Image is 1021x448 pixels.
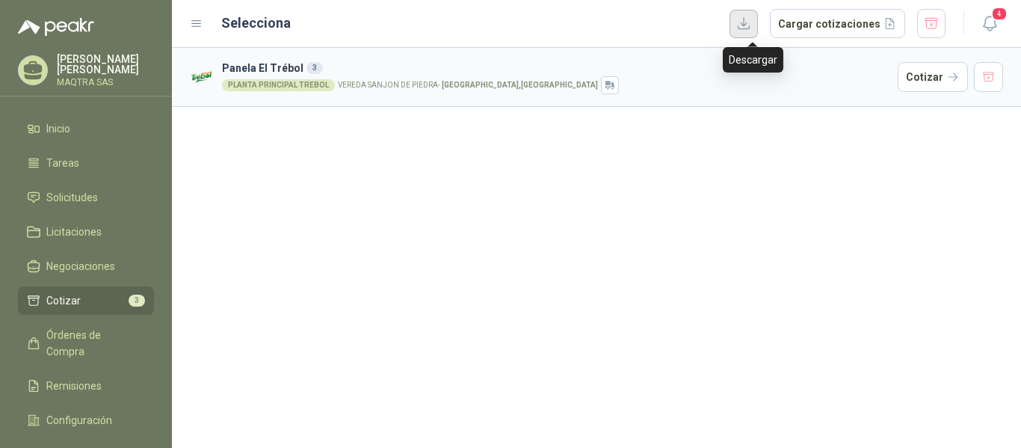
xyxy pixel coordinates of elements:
a: Cotizar3 [18,286,154,315]
span: Inicio [46,120,70,137]
button: Cargar cotizaciones [770,9,905,39]
span: Cotizar [46,292,81,309]
strong: [GEOGRAPHIC_DATA] , [GEOGRAPHIC_DATA] [442,81,598,89]
h3: Panela El Trébol [222,60,892,76]
a: Negociaciones [18,252,154,280]
p: [PERSON_NAME] [PERSON_NAME] [57,54,154,75]
span: Configuración [46,412,112,429]
span: Negociaciones [46,258,115,274]
p: MAQTRA SAS [57,78,154,87]
a: Remisiones [18,372,154,400]
div: 3 [306,62,323,74]
span: Remisiones [46,378,102,394]
a: Órdenes de Compra [18,321,154,366]
span: 3 [129,295,145,307]
div: Descargar [723,47,783,73]
span: 4 [991,7,1008,21]
p: VEREDA SANJON DE PIEDRA - [338,82,598,89]
span: Licitaciones [46,224,102,240]
span: Tareas [46,155,79,171]
button: Cotizar [898,62,968,92]
a: Tareas [18,149,154,177]
img: Company Logo [190,64,216,90]
a: Inicio [18,114,154,143]
h2: Selecciona [221,13,291,34]
div: PLANTA PRINCIPAL TREBOL [222,79,335,91]
a: Configuración [18,406,154,435]
span: Órdenes de Compra [46,327,140,360]
button: 4 [976,10,1003,37]
img: Logo peakr [18,18,94,36]
a: Solicitudes [18,183,154,212]
a: Licitaciones [18,218,154,246]
span: Solicitudes [46,189,98,206]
